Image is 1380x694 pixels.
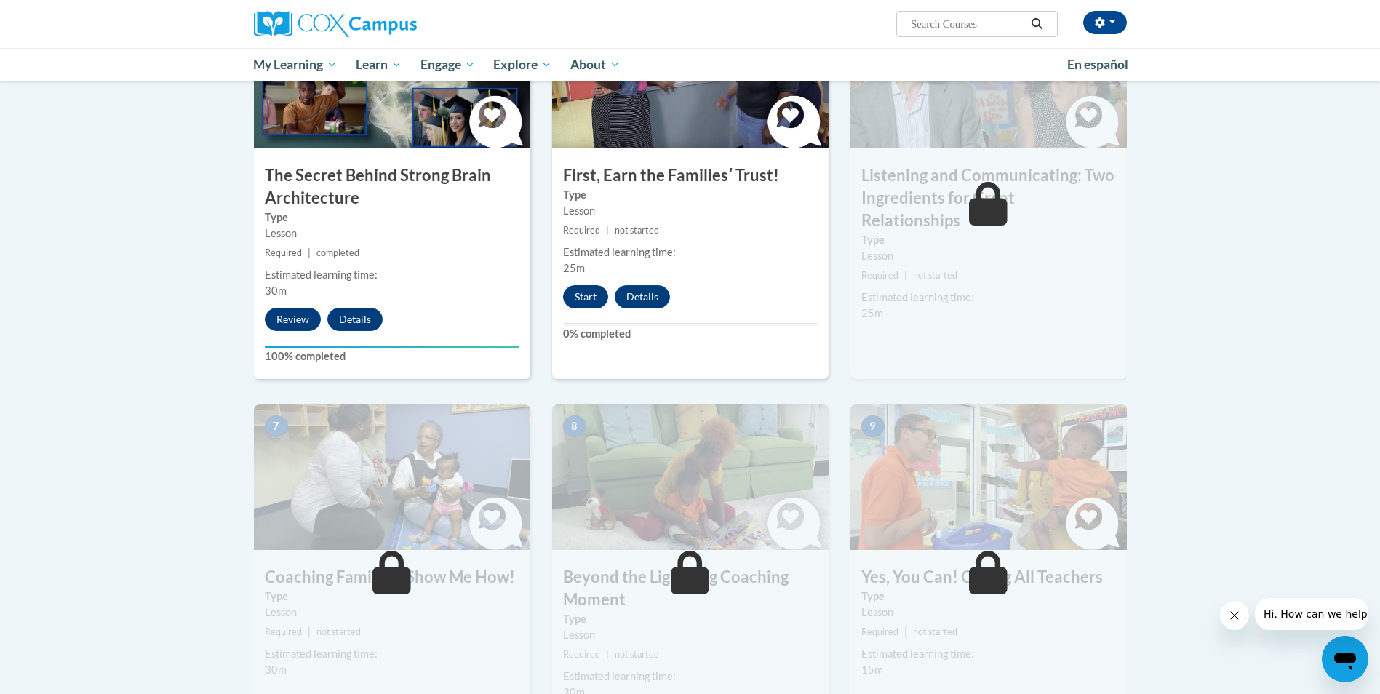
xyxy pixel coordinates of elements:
span: Required [861,626,898,637]
span: 30m [265,663,287,676]
span: not started [913,270,957,281]
span: Required [265,626,302,637]
div: Estimated learning time: [563,669,818,685]
iframe: Close message [1220,601,1249,630]
div: Estimated learning time: [265,267,519,283]
img: Course Image [254,404,530,550]
span: Required [861,270,898,281]
span: 30m [265,284,287,297]
label: Type [563,187,818,203]
h3: The Secret Behind Strong Brain Architecture [254,164,530,210]
button: Details [327,308,383,331]
div: Estimated learning time: [563,244,818,260]
span: Engage [420,56,475,73]
h3: Listening and Communicating: Two Ingredients for Great Relationships [850,164,1127,231]
span: | [606,649,609,660]
span: 8 [563,415,586,437]
label: Type [861,589,1116,605]
span: | [308,247,311,258]
span: | [904,270,907,281]
a: About [561,48,629,81]
label: 0% completed [563,326,818,342]
a: Engage [411,48,484,81]
button: Details [615,285,670,308]
span: En español [1067,57,1128,72]
div: Estimated learning time: [861,290,1116,306]
span: not started [913,626,957,637]
label: Type [265,210,519,226]
h3: Coaching Families? Show Me How! [254,566,530,589]
iframe: Button to launch messaging window [1322,636,1368,682]
h3: First, Earn the Familiesʹ Trust! [552,164,829,187]
span: completed [316,247,359,258]
a: Explore [484,48,561,81]
span: Learn [356,56,402,73]
div: Estimated learning time: [265,646,519,662]
h3: Beyond the Lightning Coaching Moment [552,566,829,611]
span: 9 [861,415,885,437]
img: Cox Campus [254,11,417,37]
button: Start [563,285,608,308]
label: Type [265,589,519,605]
span: Hi. How can we help? [9,10,118,22]
button: Account Settings [1083,11,1127,34]
span: About [570,56,620,73]
div: Estimated learning time: [861,646,1116,662]
div: Lesson [861,605,1116,621]
span: Required [265,247,302,258]
input: Search Courses [909,15,1026,33]
a: En español [1058,49,1138,80]
span: 15m [861,663,883,676]
label: 100% completed [265,348,519,364]
a: My Learning [244,48,347,81]
span: Explore [493,56,551,73]
img: Course Image [552,404,829,550]
span: 25m [563,262,585,274]
img: Course Image [850,404,1127,550]
span: My Learning [253,56,337,73]
div: Lesson [265,226,519,242]
iframe: Message from company [1255,598,1368,630]
div: Lesson [563,627,818,643]
span: Required [563,649,600,660]
h3: Yes, You Can! Calling All Teachers [850,566,1127,589]
span: 7 [265,415,288,437]
a: Learn [346,48,411,81]
div: Lesson [563,203,818,219]
div: Main menu [232,48,1149,81]
div: Your progress [265,346,519,348]
span: not started [615,649,659,660]
span: | [308,626,311,637]
button: Search [1026,15,1048,33]
span: | [904,626,907,637]
span: not started [316,626,361,637]
span: Required [563,225,600,236]
a: Cox Campus [254,11,530,37]
span: | [606,225,609,236]
div: Lesson [861,248,1116,264]
div: Lesson [265,605,519,621]
label: Type [563,611,818,627]
span: not started [615,225,659,236]
span: 25m [861,307,883,319]
label: Type [861,232,1116,248]
button: Review [265,308,321,331]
